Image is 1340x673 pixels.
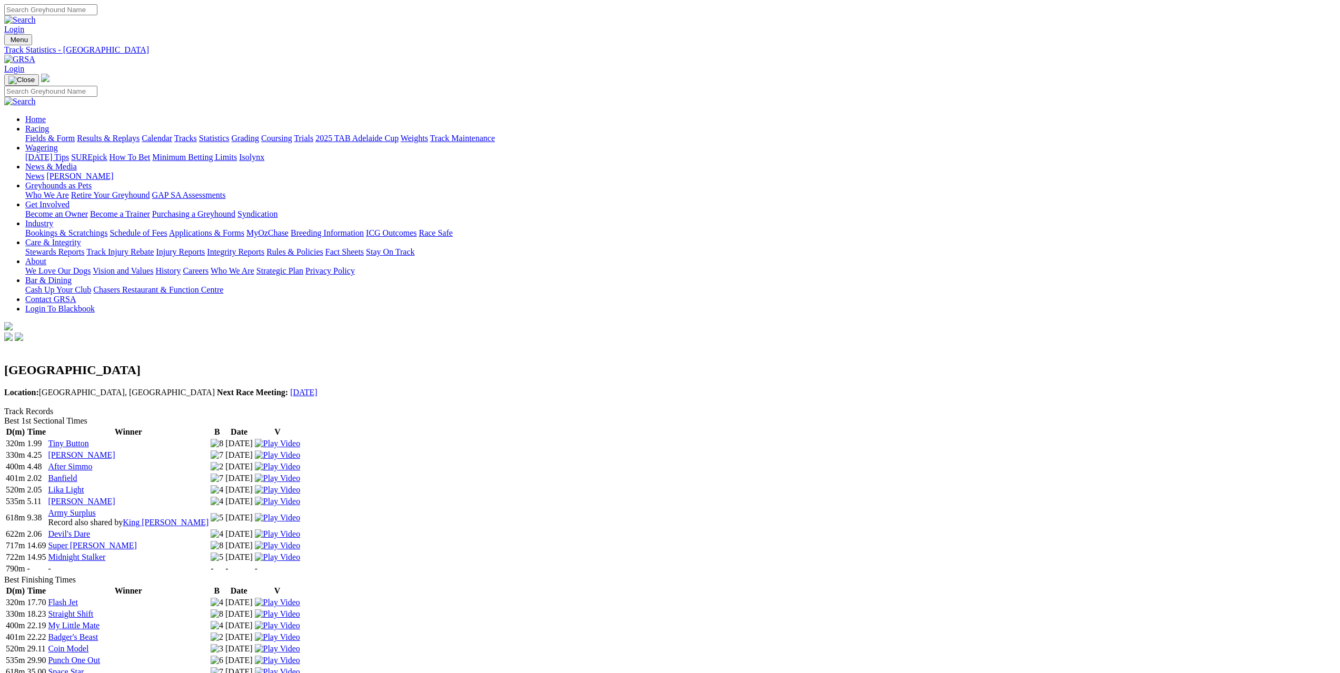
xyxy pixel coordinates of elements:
[4,86,97,97] input: Search
[25,209,1336,219] div: Get Involved
[255,497,300,506] a: View replay
[48,644,88,653] a: Coin Model
[255,609,300,618] a: View replay
[211,485,223,495] img: 4
[225,462,253,471] text: [DATE]
[225,485,253,494] text: [DATE]
[225,427,253,437] th: Date
[48,621,100,630] a: My Little Mate
[27,644,45,653] text: 29.11
[211,609,223,619] img: 8
[25,304,95,313] a: Login To Blackbook
[210,586,224,596] th: B
[254,564,301,574] td: -
[305,266,355,275] a: Privacy Policy
[25,134,1336,143] div: Racing
[27,450,42,459] text: 4.25
[48,598,77,607] a: Flash Jet
[255,541,300,550] a: View replay
[225,450,253,459] text: [DATE]
[225,439,253,448] text: [DATE]
[254,586,301,596] th: V
[27,497,41,506] text: 5.11
[5,496,25,507] td: 535m
[225,553,253,561] text: [DATE]
[156,247,205,256] a: Injury Reports
[325,247,364,256] a: Fact Sheets
[5,540,25,551] td: 717m
[225,564,253,574] td: -
[27,632,46,641] text: 22.22
[315,134,399,143] a: 2025 TAB Adelaide Cup
[237,209,277,218] a: Syndication
[211,474,223,483] img: 7
[4,363,1336,377] h2: [GEOGRAPHIC_DATA]
[255,439,300,448] img: Play Video
[26,586,46,596] th: Time
[225,474,253,483] text: [DATE]
[48,529,90,538] a: Devil's Dare
[4,34,32,45] button: Toggle navigation
[183,266,209,275] a: Careers
[211,644,223,654] img: 3
[5,508,25,528] td: 618m
[25,143,58,152] a: Wagering
[255,598,300,607] img: Play Video
[211,598,223,607] img: 4
[25,172,1336,181] div: News & Media
[225,609,253,618] text: [DATE]
[48,450,115,459] a: [PERSON_NAME]
[4,97,36,106] img: Search
[261,134,292,143] a: Coursing
[5,529,25,539] td: 622m
[232,134,259,143] a: Grading
[93,285,223,294] a: Chasers Restaurant & Function Centre
[4,575,1336,585] div: Best Finishing Times
[4,74,39,86] button: Toggle navigation
[290,388,317,397] a: [DATE]
[25,285,1336,295] div: Bar & Dining
[48,497,115,506] a: [PERSON_NAME]
[15,333,23,341] img: twitter.svg
[169,228,244,237] a: Applications & Forms
[25,266,1336,276] div: About
[26,427,46,437] th: Time
[211,529,223,539] img: 4
[25,276,72,285] a: Bar & Dining
[27,513,42,522] text: 9.38
[239,153,264,162] a: Isolynx
[48,609,93,618] a: Straight Shift
[27,485,42,494] text: 2.05
[48,518,209,527] span: Record also shared by
[366,247,414,256] a: Stay On Track
[25,247,84,256] a: Stewards Reports
[27,656,46,665] text: 29.90
[48,508,95,517] a: Army Surplus
[123,518,209,527] a: King [PERSON_NAME]
[211,497,223,506] img: 4
[4,45,1336,55] a: Track Statistics - [GEOGRAPHIC_DATA]
[294,134,313,143] a: Trials
[4,416,1336,426] div: Best 1st Sectional Times
[225,513,253,522] text: [DATE]
[4,407,1336,416] div: Track Records
[255,513,300,522] a: View replay
[152,209,235,218] a: Purchasing a Greyhound
[110,153,151,162] a: How To Bet
[25,115,46,124] a: Home
[93,266,153,275] a: Vision and Values
[401,134,428,143] a: Weights
[71,153,107,162] a: SUREpick
[5,485,25,495] td: 520m
[211,621,223,630] img: 4
[291,228,364,237] a: Breeding Information
[5,564,25,574] td: 790m
[4,388,39,397] b: Location:
[48,462,92,471] a: After Simmo
[25,200,70,209] a: Get Involved
[366,228,416,237] a: ICG Outcomes
[211,656,223,665] img: 6
[255,621,300,630] img: Play Video
[27,474,42,483] text: 2.02
[25,257,46,266] a: About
